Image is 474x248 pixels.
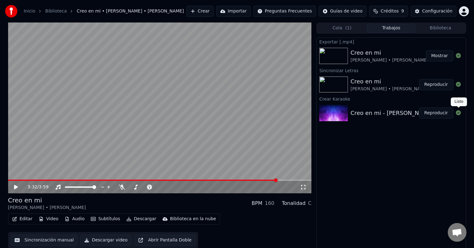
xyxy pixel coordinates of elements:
[369,6,408,17] button: Créditos9
[319,6,367,17] button: Guías de video
[10,215,35,223] button: Editar
[350,48,428,57] div: Creo en mi
[448,223,467,242] a: Chat abierto
[350,57,428,63] div: [PERSON_NAME] • [PERSON_NAME]
[350,86,428,92] div: [PERSON_NAME] • [PERSON_NAME]
[422,8,452,14] div: Configuración
[27,184,37,190] span: 3:32
[416,24,465,33] button: Biblioteca
[401,8,404,14] span: 9
[8,196,86,205] div: Creo en mi
[45,8,67,14] a: Biblioteca
[5,5,17,17] img: youka
[317,38,466,45] div: Exportar [.mp4]
[88,215,123,223] button: Subtítulos
[282,200,305,207] div: Tonalidad
[317,95,466,102] div: Crear Karaoke
[265,200,275,207] div: 160
[345,25,352,31] span: ( 1 )
[216,6,251,17] button: Importar
[426,50,453,62] button: Mostrar
[27,184,42,190] div: /
[11,235,78,246] button: Sincronización manual
[186,6,214,17] button: Crear
[253,6,316,17] button: Preguntas Frecuentes
[381,8,399,14] span: Créditos
[419,107,453,119] button: Reproducir
[62,215,87,223] button: Audio
[411,6,457,17] button: Configuración
[8,205,86,211] div: [PERSON_NAME] • [PERSON_NAME]
[350,77,428,86] div: Creo en mi
[317,24,367,33] button: Cola
[77,8,184,14] span: Creo en mi • [PERSON_NAME] • [PERSON_NAME]
[367,24,416,33] button: Trabajos
[24,8,184,14] nav: breadcrumb
[124,215,159,223] button: Descargar
[24,8,35,14] a: Inicio
[252,200,262,207] div: BPM
[451,97,467,106] div: Listo
[39,184,48,190] span: 3:59
[134,235,196,246] button: Abrir Pantalla Doble
[317,67,466,74] div: Sincronizar Letras
[419,79,453,90] button: Reproducir
[80,235,131,246] button: Descargar video
[308,200,311,207] div: C
[170,216,216,222] div: Biblioteca en la nube
[36,215,61,223] button: Video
